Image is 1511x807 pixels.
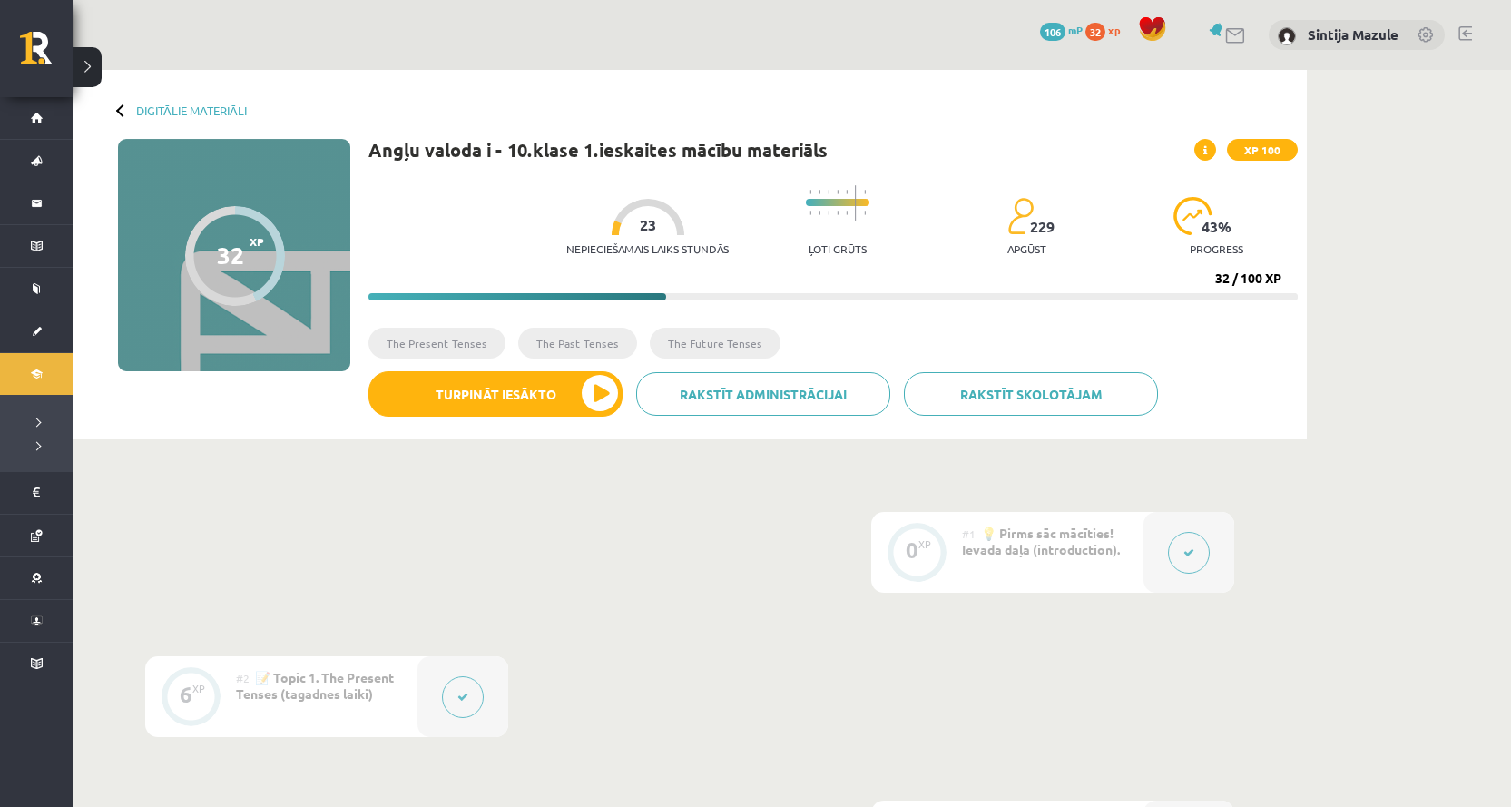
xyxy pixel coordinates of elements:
[1068,23,1083,37] span: mP
[250,235,264,248] span: XP
[828,190,829,194] img: icon-short-line-57e1e144782c952c97e751825c79c345078a6d821885a25fce030b3d8c18986b.svg
[1007,197,1034,235] img: students-c634bb4e5e11cddfef0936a35e636f08e4e9abd3cc4e673bd6f9a4125e45ecb1.svg
[1108,23,1120,37] span: xp
[20,32,73,77] a: Rīgas 1. Tālmācības vidusskola
[855,185,857,221] img: icon-long-line-d9ea69661e0d244f92f715978eff75569469978d946b2353a9bb055b3ed8787d.svg
[846,211,848,215] img: icon-short-line-57e1e144782c952c97e751825c79c345078a6d821885a25fce030b3d8c18986b.svg
[1040,23,1065,41] span: 106
[904,372,1158,416] a: Rakstīt skolotājam
[1085,23,1105,41] span: 32
[1278,27,1296,45] img: Sintija Mazule
[906,542,918,558] div: 0
[368,328,505,359] li: The Present Tenses
[636,372,890,416] a: Rakstīt administrācijai
[1227,139,1298,161] span: XP 100
[640,217,656,233] span: 23
[809,211,811,215] img: icon-short-line-57e1e144782c952c97e751825c79c345078a6d821885a25fce030b3d8c18986b.svg
[962,527,976,541] span: #1
[846,190,848,194] img: icon-short-line-57e1e144782c952c97e751825c79c345078a6d821885a25fce030b3d8c18986b.svg
[236,671,250,685] span: #2
[192,684,205,694] div: XP
[1085,23,1129,37] a: 32 xp
[837,211,839,215] img: icon-short-line-57e1e144782c952c97e751825c79c345078a6d821885a25fce030b3d8c18986b.svg
[962,525,1120,557] span: 💡 Pirms sāc mācīties! Ievada daļa (introduction).
[136,103,247,117] a: Digitālie materiāli
[1190,242,1243,255] p: progress
[1173,197,1212,235] img: icon-progress-161ccf0a02000e728c5f80fcf4c31c7af3da0e1684b2b1d7c360e028c24a22f1.svg
[809,242,867,255] p: Ļoti grūts
[1308,25,1398,44] a: Sintija Mazule
[217,241,244,269] div: 32
[1040,23,1083,37] a: 106 mP
[1202,219,1232,235] span: 43 %
[1030,219,1055,235] span: 229
[837,190,839,194] img: icon-short-line-57e1e144782c952c97e751825c79c345078a6d821885a25fce030b3d8c18986b.svg
[864,211,866,215] img: icon-short-line-57e1e144782c952c97e751825c79c345078a6d821885a25fce030b3d8c18986b.svg
[918,539,931,549] div: XP
[819,211,820,215] img: icon-short-line-57e1e144782c952c97e751825c79c345078a6d821885a25fce030b3d8c18986b.svg
[864,190,866,194] img: icon-short-line-57e1e144782c952c97e751825c79c345078a6d821885a25fce030b3d8c18986b.svg
[236,669,394,702] span: 📝 Topic 1. The Present Tenses (tagadnes laiki)
[819,190,820,194] img: icon-short-line-57e1e144782c952c97e751825c79c345078a6d821885a25fce030b3d8c18986b.svg
[809,190,811,194] img: icon-short-line-57e1e144782c952c97e751825c79c345078a6d821885a25fce030b3d8c18986b.svg
[650,328,780,359] li: The Future Tenses
[368,139,828,161] h1: Angļu valoda i - 10.klase 1.ieskaites mācību materiāls
[518,328,637,359] li: The Past Tenses
[828,211,829,215] img: icon-short-line-57e1e144782c952c97e751825c79c345078a6d821885a25fce030b3d8c18986b.svg
[1007,242,1046,255] p: apgūst
[368,371,623,417] button: Turpināt iesākto
[180,686,192,703] div: 6
[566,242,729,255] p: Nepieciešamais laiks stundās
